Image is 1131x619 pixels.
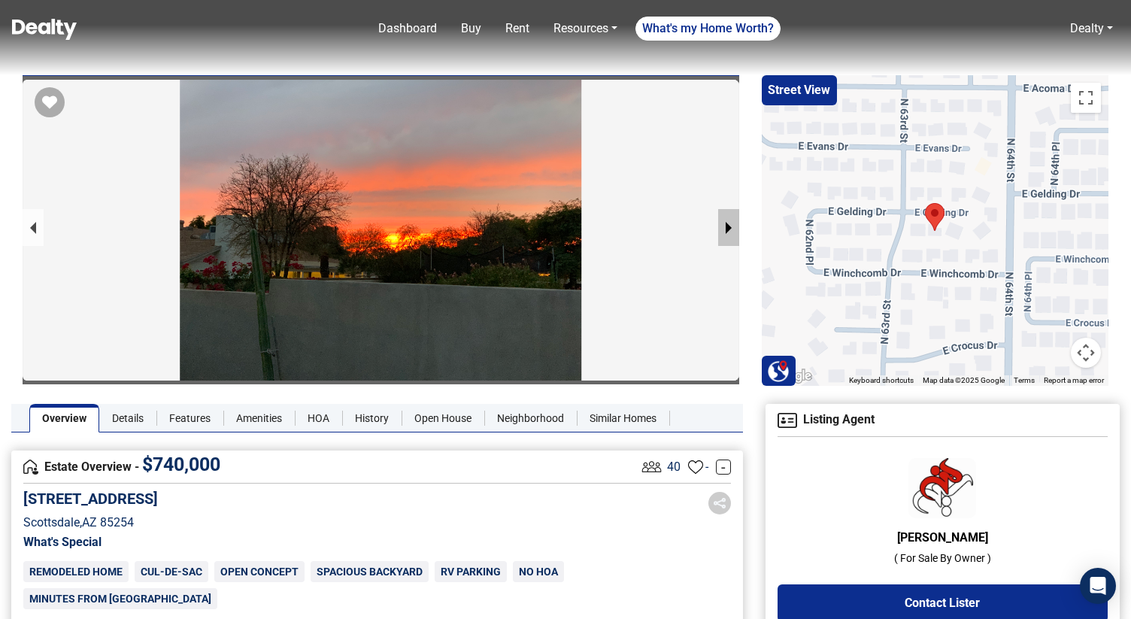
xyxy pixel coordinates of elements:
span: - [705,458,708,476]
button: previous slide / item [23,209,44,246]
a: Open House [402,404,484,432]
img: Agent [778,413,797,428]
iframe: BigID CMP Widget [8,574,53,619]
img: Favourites [688,460,703,475]
button: Street View [762,75,837,105]
a: Amenities [223,404,295,432]
span: Spacious Backyard [311,561,429,582]
h6: What's Special [23,535,731,549]
a: HOA [295,404,342,432]
a: Dealty [1070,21,1104,35]
h6: [PERSON_NAME] [778,530,1108,545]
span: RV Parking [435,561,507,582]
button: Map camera controls [1071,338,1101,368]
h4: Listing Agent [778,413,1108,428]
span: No HOA [513,561,564,582]
a: History [342,404,402,432]
a: Dealty [1064,14,1119,44]
span: Minutes from [GEOGRAPHIC_DATA] [23,588,217,609]
h5: [STREET_ADDRESS] [23,490,158,508]
a: Rent [499,14,535,44]
span: Cul-de-sac [135,561,208,582]
a: Terms (opens in new tab) [1014,376,1035,384]
a: - [716,460,731,475]
span: $ 740,000 [142,454,220,475]
a: Dashboard [372,14,443,44]
img: Agent [908,458,976,518]
span: Open Concept [214,561,305,582]
a: Similar Homes [577,404,669,432]
span: Map data ©2025 Google [923,376,1005,384]
a: Resources [547,14,623,44]
a: What's my Home Worth? [635,17,781,41]
button: next slide / item [718,209,739,246]
div: Open Intercom Messenger [1080,568,1116,604]
img: Search Homes at Dealty [767,360,790,382]
span: Remodeled Home [23,561,129,582]
a: Features [156,404,223,432]
button: Keyboard shortcuts [849,375,914,386]
a: Buy [455,14,487,44]
img: Overview [23,460,38,475]
p: ( For Sale By Owner ) [778,551,1108,566]
button: Toggle fullscreen view [1071,83,1101,113]
img: Listing View [638,454,665,480]
a: Report a map error [1044,376,1104,384]
h4: Estate Overview - [23,459,638,475]
a: Neighborhood [484,404,577,432]
p: Scottsdale , AZ 85254 [23,514,158,532]
a: Details [99,404,156,432]
img: Dealty - Buy, Sell & Rent Homes [12,19,77,40]
span: 40 [667,458,681,476]
a: Overview [29,404,99,432]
